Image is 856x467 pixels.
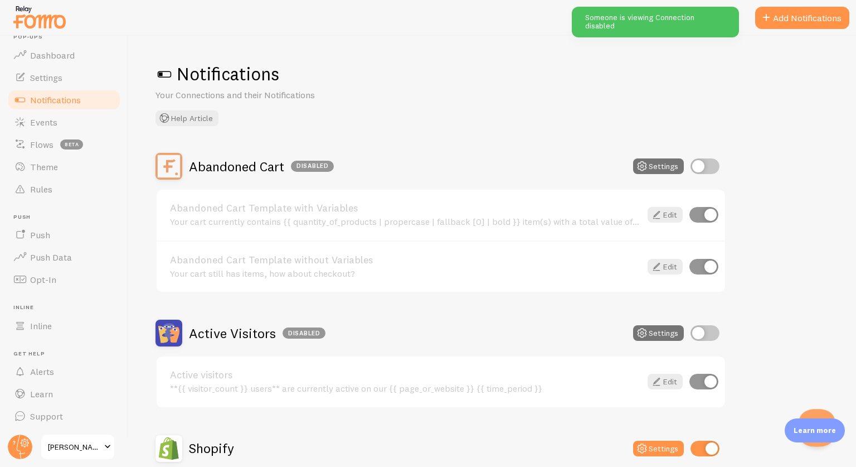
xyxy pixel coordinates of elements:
div: **{{ visitor_count }} users** are currently active on our {{ page_or_website }} {{ time_period }} [170,383,641,393]
a: Dashboard [7,44,121,66]
a: Opt-In [7,268,121,291]
iframe: Help Scout Beacon - Open [798,409,836,447]
a: Abandoned Cart Template without Variables [170,255,641,265]
span: Opt-In [30,274,56,285]
a: Rules [7,178,121,200]
a: Inline [7,315,121,337]
a: Active visitors [170,370,641,380]
p: Your Connections and their Notifications [155,89,423,102]
p: Learn more [794,425,836,436]
span: Push [13,214,121,221]
div: Disabled [291,161,334,172]
span: beta [60,139,83,150]
h2: Abandoned Cart [189,158,334,175]
img: Active Visitors [155,320,182,346]
span: Alerts [30,366,54,377]
span: Learn [30,388,53,399]
a: [PERSON_NAME]'s Magnets [40,434,115,460]
img: Shopify [155,435,182,462]
img: Abandoned Cart [155,153,182,180]
a: Settings [7,66,121,89]
span: Push Data [30,252,72,263]
a: Edit [648,374,683,389]
div: Someone is viewing Connection disabled [572,7,739,37]
span: Dashboard [30,50,75,61]
a: Abandoned Cart Template with Variables [170,203,641,213]
h2: Shopify [189,440,234,457]
button: Settings [633,441,684,456]
a: Edit [648,259,683,275]
button: Help Article [155,110,218,126]
span: Pop-ups [13,33,121,41]
a: Push [7,224,121,246]
a: Support [7,405,121,427]
span: Get Help [13,350,121,358]
a: Alerts [7,360,121,383]
button: Settings [633,325,684,341]
h1: Notifications [155,62,829,85]
a: Flows beta [7,133,121,156]
span: Inline [13,304,121,311]
span: Flows [30,139,53,150]
div: Disabled [283,328,325,339]
div: Your cart currently contains {{ quantity_of_products | propercase | fallback [0] | bold }} item(s... [170,216,641,227]
a: Push Data [7,246,121,268]
span: Support [30,411,63,422]
span: Events [30,117,57,128]
span: Settings [30,72,62,83]
button: Settings [633,158,684,174]
a: Learn [7,383,121,405]
span: Rules [30,184,52,195]
img: fomo-relay-logo-orange.svg [12,3,67,31]
span: Push [30,229,50,240]
a: Edit [648,207,683,223]
div: Learn more [785,418,845,442]
a: Theme [7,156,121,178]
span: Inline [30,320,52,331]
span: [PERSON_NAME]'s Magnets [48,440,101,454]
a: Events [7,111,121,133]
span: Theme [30,161,58,172]
div: Your cart still has items, how about checkout? [170,268,641,278]
h2: Active Visitors [189,325,325,342]
span: Notifications [30,94,81,105]
a: Notifications [7,89,121,111]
